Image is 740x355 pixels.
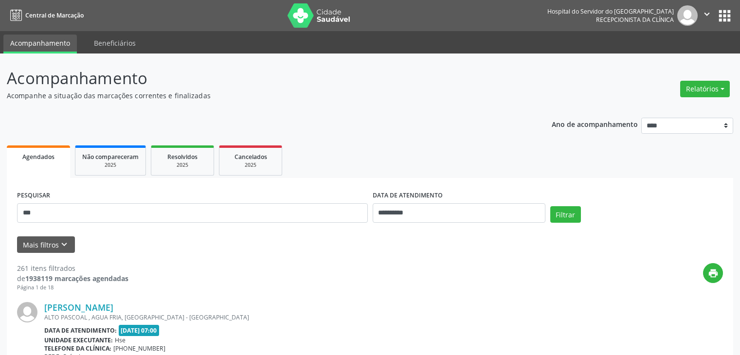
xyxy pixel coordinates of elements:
div: 261 itens filtrados [17,263,128,273]
div: Hospital do Servidor do [GEOGRAPHIC_DATA] [547,7,674,16]
button:  [698,5,716,26]
img: img [677,5,698,26]
a: Central de Marcação [7,7,84,23]
button: apps [716,7,733,24]
div: ALTO PASCOAL , AGUA FRIA, [GEOGRAPHIC_DATA] - [GEOGRAPHIC_DATA] [44,313,577,321]
span: Não compareceram [82,153,139,161]
p: Acompanhamento [7,66,515,90]
i: keyboard_arrow_down [59,239,70,250]
div: 2025 [82,161,139,169]
div: Página 1 de 18 [17,284,128,292]
strong: 1938119 marcações agendadas [25,274,128,283]
p: Acompanhe a situação das marcações correntes e finalizadas [7,90,515,101]
a: [PERSON_NAME] [44,302,113,313]
span: Central de Marcação [25,11,84,19]
span: [PHONE_NUMBER] [113,344,165,353]
span: Agendados [22,153,54,161]
b: Unidade executante: [44,336,113,344]
div: de [17,273,128,284]
label: DATA DE ATENDIMENTO [373,188,443,203]
p: Ano de acompanhamento [552,118,638,130]
b: Data de atendimento: [44,326,117,335]
a: Acompanhamento [3,35,77,53]
span: Hse [115,336,126,344]
label: PESQUISAR [17,188,50,203]
span: Resolvidos [167,153,198,161]
img: img [17,302,37,322]
button: Filtrar [550,206,581,223]
div: 2025 [158,161,207,169]
span: Cancelados [235,153,267,161]
button: Relatórios [680,81,730,97]
span: [DATE] 07:00 [119,325,160,336]
i:  [702,9,712,19]
button: Mais filtroskeyboard_arrow_down [17,236,75,253]
span: Recepcionista da clínica [596,16,674,24]
button: print [703,263,723,283]
div: 2025 [226,161,275,169]
a: Beneficiários [87,35,143,52]
b: Telefone da clínica: [44,344,111,353]
i: print [708,268,719,279]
